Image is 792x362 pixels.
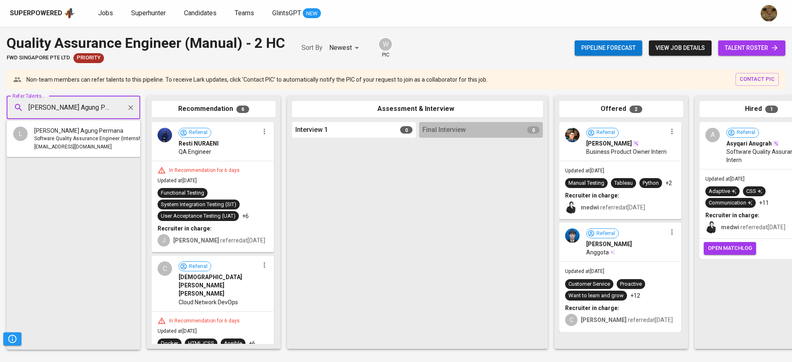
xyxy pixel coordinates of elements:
span: Cloud Network DevOps [179,298,238,306]
span: NEW [303,9,321,18]
div: Offered [559,101,683,117]
img: medwi@glints.com [565,201,577,214]
div: Superpowered [10,9,62,18]
span: Final Interview [422,125,466,135]
p: +12 [630,291,640,300]
span: 2 [629,106,642,113]
b: Recruiter in charge: [158,225,212,232]
button: Close [136,107,137,108]
img: medwi@glints.com [705,221,718,233]
span: Updated at [DATE] [705,176,745,182]
span: 0 [527,126,540,134]
span: talent roster [725,43,779,53]
p: +6 [249,339,255,348]
button: view job details [649,40,712,56]
span: Candidates [184,9,217,17]
a: GlintsGPT NEW [272,8,321,19]
button: open matchlog [704,242,756,255]
div: Python [643,179,659,187]
a: Candidates [184,8,218,19]
span: Asyqari Anugrah [726,139,772,148]
div: Manual Testing [568,179,604,187]
img: magic_wand.svg [633,140,639,147]
b: Recruiter in charge: [705,212,759,219]
div: C [158,261,172,276]
span: Resti NURAENI [179,139,219,148]
img: b69230ff5487f6957e68a1f1c4d79ff5.jpg [565,128,580,142]
span: Priority [73,54,104,62]
b: medwi [581,204,599,211]
div: Want to learn and grow [568,292,624,300]
p: Sort By [302,43,323,53]
div: Proactive [620,280,642,288]
span: view job details [655,43,705,53]
div: A [705,128,720,142]
div: Adaptive [709,188,736,195]
span: Updated at [DATE] [565,268,604,274]
div: System Integration Testing (SIT) [161,201,236,209]
span: [PERSON_NAME] [586,139,632,148]
span: Referral [186,129,211,136]
div: Tableau [614,179,633,187]
div: In Recommendation for 6 days [166,167,243,174]
span: open matchlog [708,244,752,253]
div: HTML/CSS [188,340,214,348]
span: referred at [DATE] [581,204,645,211]
span: Referral [593,230,618,237]
button: Clear [125,102,137,113]
span: QA Engineer [179,148,211,156]
img: d6593a8729be49b3a47646ec2fe2d4da.jpg [565,228,580,243]
div: pic [378,37,393,59]
span: referred at [DATE] [173,237,265,244]
span: 0 [400,126,412,134]
span: Referral [733,129,759,136]
img: magic_wand.svg [773,140,779,147]
span: 6 [236,106,249,113]
div: J [158,234,170,247]
b: Recruiter in charge: [565,192,619,199]
img: 26c48979c23be9073a6628453a0f46a4.jpeg [158,128,172,142]
span: Interview 1 [295,125,328,135]
span: referred at [DATE] [721,224,785,230]
button: contact pic [735,73,779,86]
span: Software Quality Assurance Engineer (Internship) [34,135,147,143]
span: GlintsGPT [272,9,301,17]
span: Updated at [DATE] [565,168,604,174]
span: Superhunter [131,9,166,17]
div: In Recommendation for 6 days [166,317,243,324]
span: [DEMOGRAPHIC_DATA][PERSON_NAME] [PERSON_NAME] [179,273,259,298]
div: CSS [746,188,762,195]
span: Referral [186,263,211,270]
span: 1 [765,106,778,113]
span: FWD Singapore Pte Ltd [7,54,70,62]
div: L [13,127,28,141]
img: ec6c0910-f960-4a00-a8f8-c5744e41279e.jpg [761,5,777,21]
span: Referral [593,129,618,136]
span: contact pic [740,75,775,84]
div: Newest [329,40,362,56]
a: Jobs [98,8,115,19]
a: Superpoweredapp logo [10,7,75,19]
div: Ansible [224,340,242,348]
span: Anggota [586,248,609,256]
p: +11 [759,199,769,207]
p: +2 [665,179,672,187]
div: W [378,37,393,52]
div: Communication [709,199,752,207]
b: [PERSON_NAME] [581,317,627,323]
span: [EMAIL_ADDRESS][DOMAIN_NAME] [34,143,112,151]
b: medwi [721,224,739,230]
button: Pipeline Triggers [3,332,21,346]
span: referred at [DATE] [581,317,673,323]
div: Assessment & Interview [292,101,543,117]
img: app logo [64,7,75,19]
p: Newest [329,43,352,53]
div: Functional Testing [161,189,204,197]
div: C [565,314,577,326]
button: Pipeline forecast [575,40,642,56]
div: New Job received from Demand Team [73,53,104,63]
div: Customer Service [568,280,610,288]
div: Docker [161,340,178,348]
div: Quality Assurance Engineer (Manual) - 2 HC [7,33,285,53]
span: Updated at [DATE] [158,328,197,334]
